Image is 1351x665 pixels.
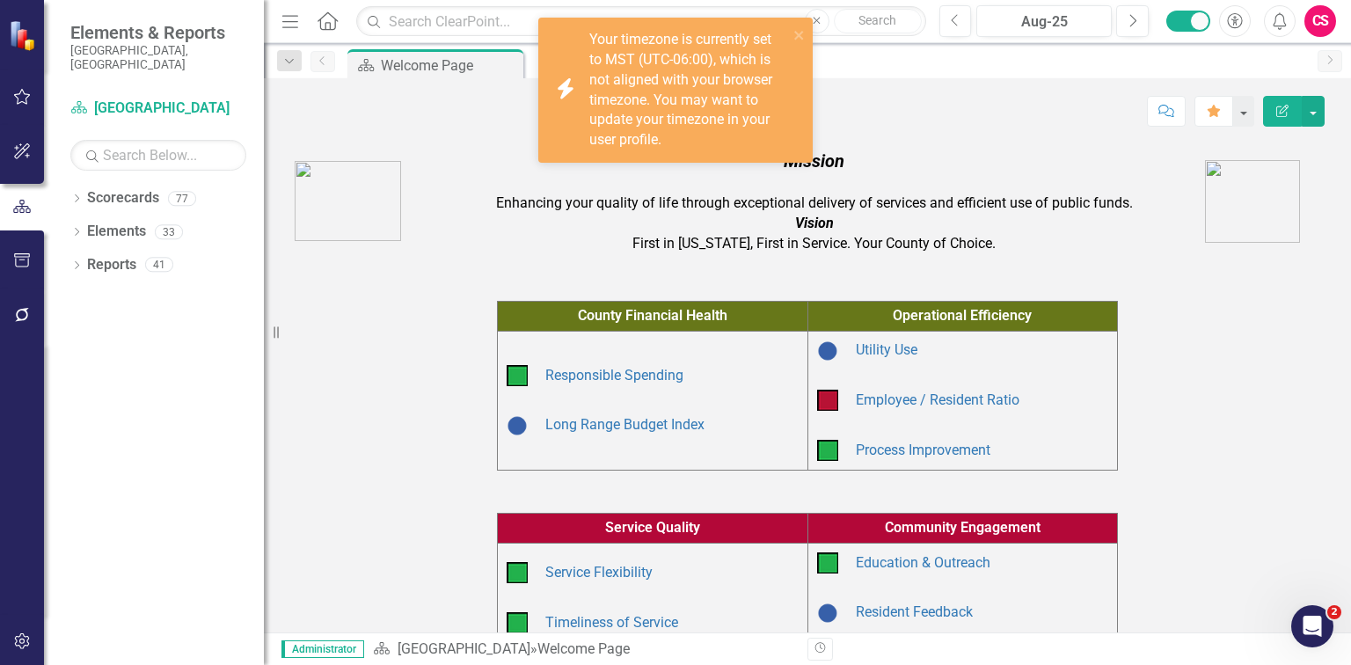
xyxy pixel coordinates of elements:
img: Baselining [817,340,838,362]
img: Baselining [817,603,838,624]
img: AA%20logo.png [1205,160,1300,243]
td: Enhancing your quality of life through exceptional delivery of services and efficient use of publ... [428,144,1201,259]
span: Community Engagement [885,519,1041,536]
small: [GEOGRAPHIC_DATA], [GEOGRAPHIC_DATA] [70,43,246,72]
a: Long Range Budget Index [545,416,705,433]
div: 77 [168,191,196,206]
button: Aug-25 [976,5,1112,37]
a: Education & Outreach [856,554,990,571]
span: Service Quality [605,519,700,536]
span: Search [858,13,896,27]
img: Below Plan [817,390,838,411]
a: Utility Use [856,341,917,358]
img: AC_Logo.png [295,161,401,241]
img: On Target [507,365,528,386]
a: Scorecards [87,188,159,208]
div: Your timezone is currently set to MST (UTC-06:00), which is not aligned with your browser timezon... [589,30,788,150]
input: Search ClearPoint... [356,6,925,37]
iframe: Intercom live chat [1291,605,1333,647]
span: County Financial Health [578,307,727,324]
a: Process Improvement [856,442,990,458]
a: [GEOGRAPHIC_DATA] [70,99,246,119]
a: Employee / Resident Ratio [856,391,1019,408]
img: Baselining [507,415,528,436]
img: On Target [507,612,528,633]
span: Operational Efficiency [893,307,1032,324]
span: 2 [1327,605,1341,619]
a: Service Flexibility [545,564,653,581]
em: Vision [795,215,834,231]
a: Timeliness of Service [545,614,678,631]
img: On Target [507,562,528,583]
div: » [373,639,794,660]
div: 33 [155,224,183,239]
div: Welcome Page [381,55,519,77]
button: CS [1304,5,1336,37]
button: close [793,25,806,45]
input: Search Below... [70,140,246,171]
div: Welcome Page [537,640,630,657]
a: Reports [87,255,136,275]
span: Administrator [281,640,364,658]
a: [GEOGRAPHIC_DATA] [398,640,530,657]
span: Elements & Reports [70,22,246,43]
button: Search [834,9,922,33]
img: On Target [817,552,838,574]
img: ClearPoint Strategy [7,18,40,52]
div: 41 [145,258,173,273]
div: Aug-25 [982,11,1106,33]
img: On Target [817,440,838,461]
a: Resident Feedback [856,603,973,620]
a: Elements [87,222,146,242]
a: Responsible Spending [545,367,683,384]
